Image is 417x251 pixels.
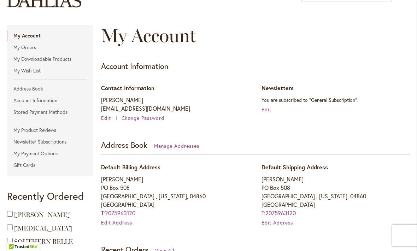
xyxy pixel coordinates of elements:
[101,175,249,217] address: [PERSON_NAME] PO Box 508 [GEOGRAPHIC_DATA] , [US_STATE], 04860 [GEOGRAPHIC_DATA] T:
[101,61,168,71] strong: Account Information
[5,226,25,246] iframe: Launch Accessibility Center
[262,163,328,171] span: Default Shipping Address
[7,83,93,94] a: Address Book
[7,107,93,117] a: Stored Payment Methods
[262,84,294,92] span: Newsletters
[101,219,133,226] a: Edit Address
[262,106,271,113] a: Edit
[101,84,154,92] span: Contact Information
[7,54,93,64] a: My Downloadable Products
[7,30,93,41] strong: My Account
[7,95,93,106] a: Account Information
[14,238,73,246] a: SOUTHERN BELLE
[7,189,84,203] strong: Recently Ordered
[122,115,165,121] a: Change Password
[7,42,93,53] a: My Orders
[101,115,120,121] a: Edit
[265,209,296,217] a: 2075963120
[101,115,111,121] span: Edit
[7,148,93,159] a: My Payment Options
[262,175,410,217] address: [PERSON_NAME] PO Box 508 [GEOGRAPHIC_DATA] , [US_STATE], 04860 [GEOGRAPHIC_DATA] T:
[262,96,410,104] p: You are subscribed to "General Subscription".
[101,163,160,171] span: Default Billing Address
[105,209,135,217] a: 2075963120
[7,136,93,147] a: Newsletter Subscriptions
[101,140,147,150] strong: Address Book
[262,219,293,226] a: Edit Address
[7,65,93,76] a: My Wish List
[7,125,93,135] a: My Product Reviews
[101,96,249,113] p: [PERSON_NAME] [EMAIL_ADDRESS][DOMAIN_NAME]
[14,224,72,232] a: [MEDICAL_DATA]
[101,24,196,47] span: My Account
[154,142,200,149] a: Manage Addresses
[14,211,71,219] a: [PERSON_NAME]
[7,160,93,170] a: Gift Cards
